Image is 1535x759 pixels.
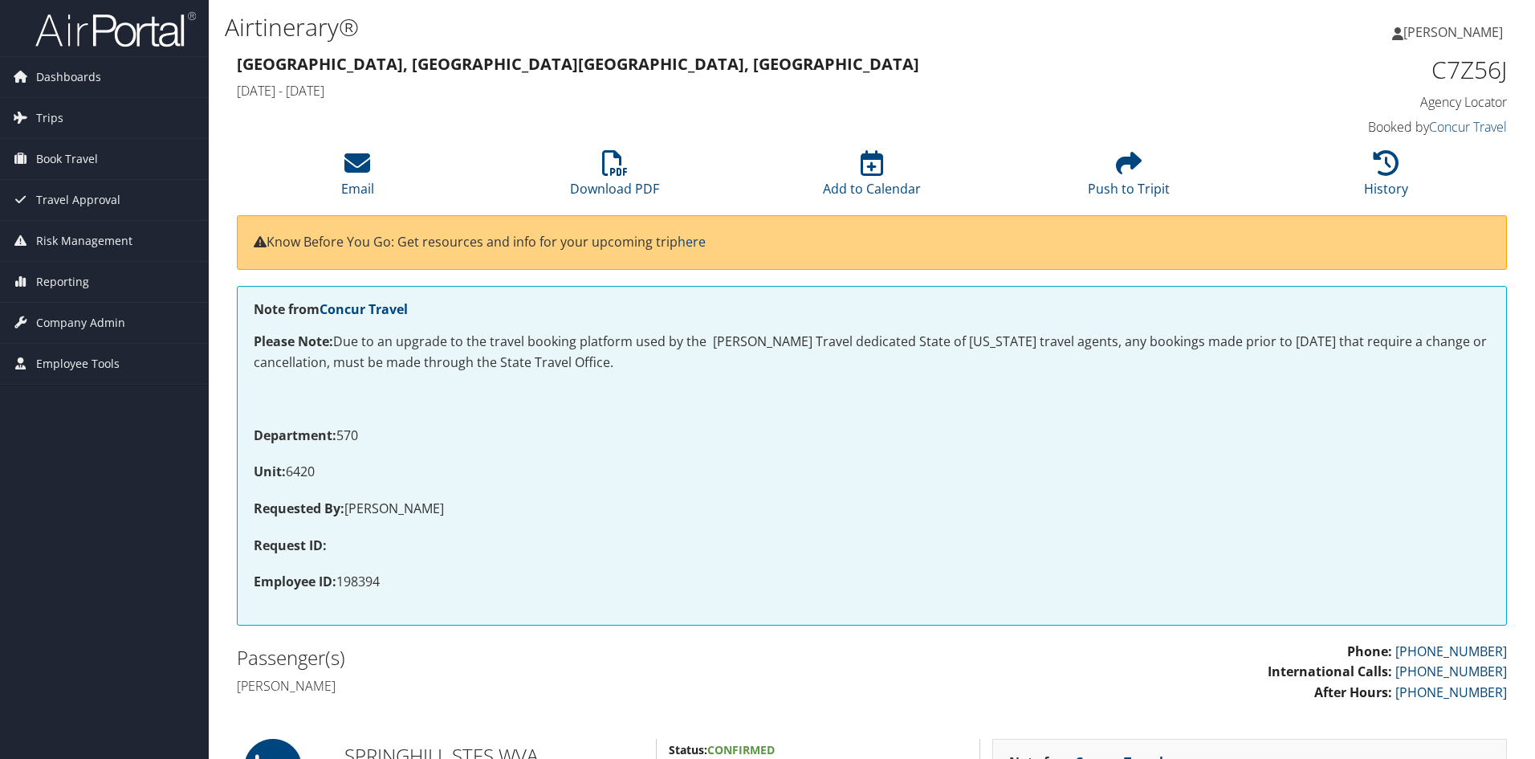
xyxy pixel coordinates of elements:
[36,57,101,97] span: Dashboards
[237,677,860,695] h4: [PERSON_NAME]
[254,300,408,318] strong: Note from
[1347,643,1392,660] strong: Phone:
[36,344,120,384] span: Employee Tools
[1403,23,1503,41] span: [PERSON_NAME]
[254,332,1490,373] p: Due to an upgrade to the travel booking platform used by the [PERSON_NAME] Travel dedicated State...
[320,300,408,318] a: Concur Travel
[237,53,919,75] strong: [GEOGRAPHIC_DATA], [GEOGRAPHIC_DATA] [GEOGRAPHIC_DATA], [GEOGRAPHIC_DATA]
[36,303,125,343] span: Company Admin
[254,232,1490,253] p: Know Before You Go: Get resources and info for your upcoming trip
[341,159,374,198] a: Email
[1207,53,1507,87] h1: C7Z56J
[237,82,1183,100] h4: [DATE] - [DATE]
[823,159,921,198] a: Add to Calendar
[237,644,860,671] h2: Passenger(s)
[1429,118,1507,136] a: Concur Travel
[1314,684,1392,701] strong: After Hours:
[36,180,120,220] span: Travel Approval
[669,742,707,757] strong: Status:
[1395,663,1507,680] a: [PHONE_NUMBER]
[254,462,1490,483] p: 6420
[36,139,98,179] span: Book Travel
[570,159,659,198] a: Download PDF
[1207,93,1507,111] h4: Agency Locator
[254,426,336,444] strong: Department:
[36,221,132,261] span: Risk Management
[254,499,1490,520] p: [PERSON_NAME]
[678,233,706,251] a: here
[254,426,1490,447] p: 570
[36,262,89,302] span: Reporting
[254,572,1490,593] p: 198394
[254,537,327,554] strong: Request ID:
[254,333,333,350] strong: Please Note:
[225,10,1088,44] h1: Airtinerary®
[1364,159,1408,198] a: History
[1392,8,1519,56] a: [PERSON_NAME]
[1268,663,1392,680] strong: International Calls:
[1395,643,1507,660] a: [PHONE_NUMBER]
[1088,159,1170,198] a: Push to Tripit
[254,573,336,590] strong: Employee ID:
[707,742,775,757] span: Confirmed
[35,10,196,48] img: airportal-logo.png
[254,463,286,480] strong: Unit:
[254,500,344,517] strong: Requested By:
[1207,118,1507,136] h4: Booked by
[36,98,63,138] span: Trips
[1395,684,1507,701] a: [PHONE_NUMBER]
